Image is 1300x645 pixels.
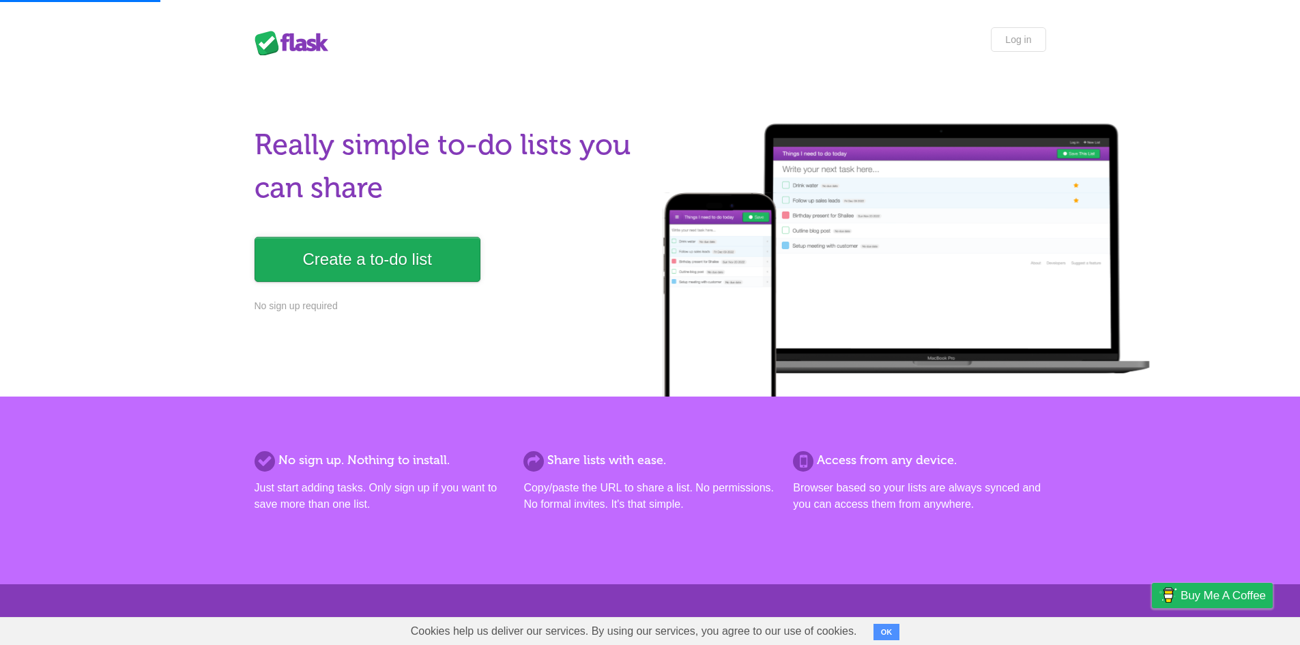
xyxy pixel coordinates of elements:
[1159,584,1177,607] img: Buy me a coffee
[1181,584,1266,607] span: Buy me a coffee
[255,480,507,513] p: Just start adding tasks. Only sign up if you want to save more than one list.
[1152,583,1273,608] a: Buy me a coffee
[523,480,776,513] p: Copy/paste the URL to share a list. No permissions. No formal invites. It's that simple.
[793,451,1045,470] h2: Access from any device.
[255,31,336,55] div: Flask Lists
[397,618,871,645] span: Cookies help us deliver our services. By using our services, you agree to our use of cookies.
[991,27,1045,52] a: Log in
[255,299,642,313] p: No sign up required
[873,624,900,640] button: OK
[523,451,776,470] h2: Share lists with ease.
[255,124,642,210] h1: Really simple to-do lists you can share
[255,451,507,470] h2: No sign up. Nothing to install.
[793,480,1045,513] p: Browser based so your lists are always synced and you can access them from anywhere.
[255,237,480,282] a: Create a to-do list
